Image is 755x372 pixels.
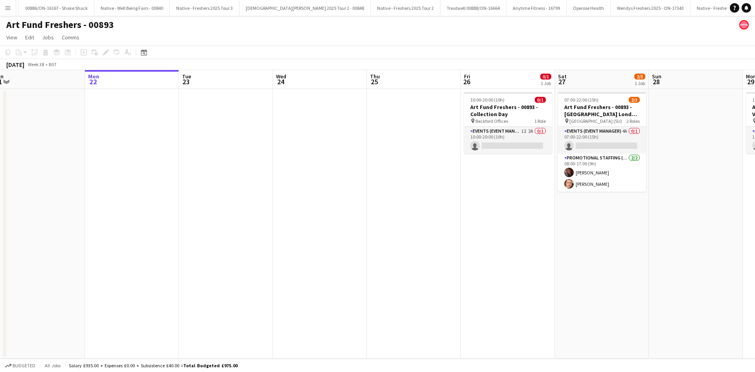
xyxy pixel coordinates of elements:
a: Comms [59,32,83,43]
span: Budgeted [13,363,35,368]
span: Total Budgeted £975.00 [183,363,238,368]
button: Treatwell 00888/ON-16664 [440,0,506,16]
span: Jobs [42,34,54,41]
h1: Art Fund Freshers - 00893 [6,19,114,31]
span: Comms [62,34,79,41]
button: Anytime Fitness - 16799 [506,0,567,16]
app-user-avatar: native Staffing [739,20,749,30]
button: Native - Freshers 2025 Tour 3 [170,0,239,16]
button: 00886/ON-16167 - Shake Shack [19,0,94,16]
div: Salary £935.00 + Expenses £0.00 + Subsistence £40.00 = [69,363,238,368]
div: [DATE] [6,61,24,68]
span: Edit [25,34,34,41]
span: View [6,34,17,41]
div: BST [49,61,57,67]
button: Operose Health [567,0,611,16]
button: Native - Well Being Fairs - 00840 [94,0,170,16]
a: Jobs [39,32,57,43]
span: All jobs [43,363,62,368]
button: [DEMOGRAPHIC_DATA][PERSON_NAME] 2025 Tour 2 - 00848 [239,0,371,16]
button: Native - Freshers 2025 Tour 2 [371,0,440,16]
a: Edit [22,32,37,43]
button: Wendys Freshers 2025 - ON-17343 [611,0,691,16]
span: Week 38 [26,61,46,67]
a: View [3,32,20,43]
button: Budgeted [4,361,37,370]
